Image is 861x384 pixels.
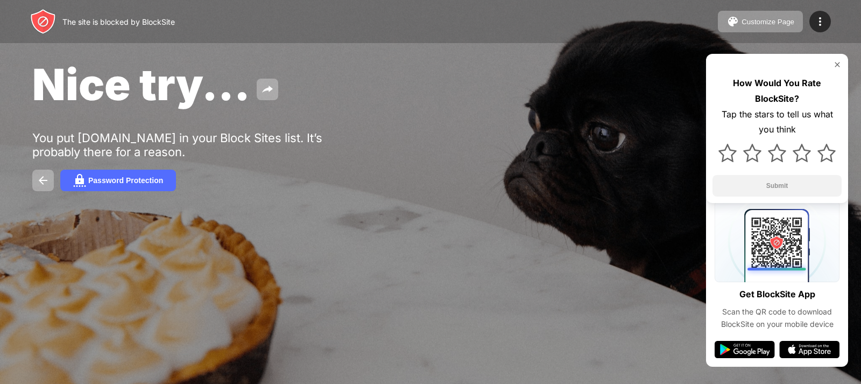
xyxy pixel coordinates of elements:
img: star.svg [743,144,761,162]
button: Submit [712,175,842,197]
div: How Would You Rate BlockSite? [712,75,842,107]
img: password.svg [73,174,86,187]
img: rate-us-close.svg [833,60,842,69]
img: star.svg [718,144,737,162]
img: header-logo.svg [30,9,56,34]
span: Nice try... [32,58,250,110]
div: The site is blocked by BlockSite [62,17,175,26]
div: Tap the stars to tell us what you think [712,107,842,138]
div: Get BlockSite App [739,287,815,302]
img: google-play.svg [715,341,775,358]
img: app-store.svg [779,341,839,358]
img: menu-icon.svg [814,15,827,28]
div: Customize Page [742,18,794,26]
button: Customize Page [718,11,803,32]
img: back.svg [37,174,50,187]
div: You put [DOMAIN_NAME] in your Block Sites list. It’s probably there for a reason. [32,131,365,159]
img: star.svg [793,144,811,162]
div: Password Protection [88,176,163,185]
img: share.svg [261,83,274,96]
img: star.svg [817,144,836,162]
img: pallet.svg [726,15,739,28]
button: Password Protection [60,170,176,191]
div: Scan the QR code to download BlockSite on your mobile device [715,306,839,330]
img: star.svg [768,144,786,162]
